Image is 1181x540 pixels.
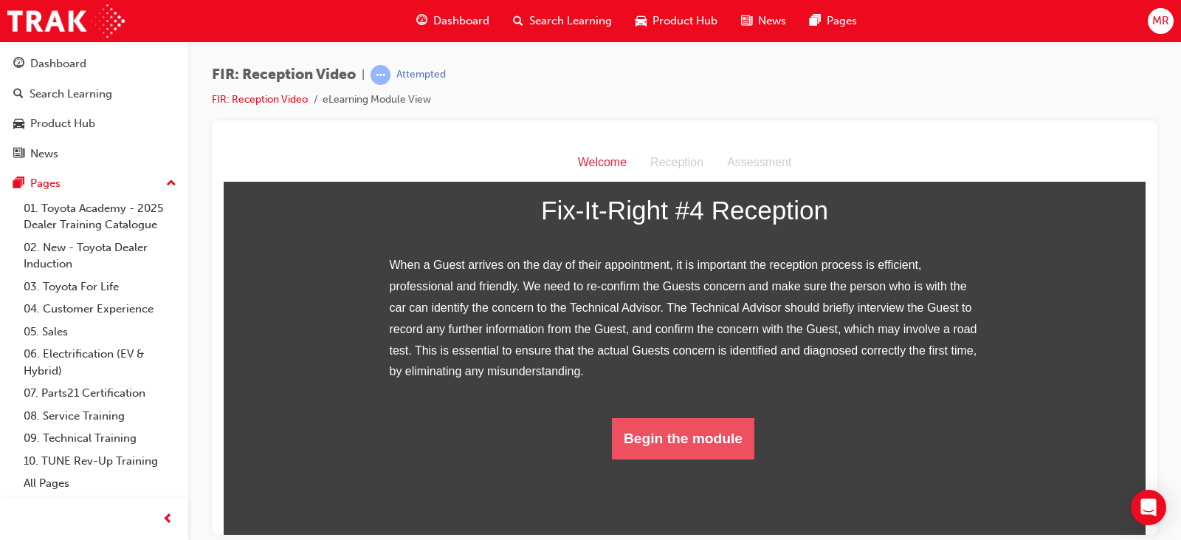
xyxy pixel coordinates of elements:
a: news-iconNews [729,6,798,36]
div: Welcome [342,8,415,30]
a: Search Learning [6,81,182,108]
a: Product Hub [6,110,182,137]
a: 01. Toyota Academy - 2025 Dealer Training Catalogue [18,197,182,236]
span: Pages [827,13,857,30]
a: guage-iconDashboard [404,6,501,36]
a: search-iconSearch Learning [501,6,624,36]
span: | [362,66,365,83]
span: car-icon [13,117,24,131]
div: Assessment [492,8,579,30]
div: News [30,146,58,163]
span: Dashboard [433,13,489,30]
a: pages-iconPages [798,6,869,36]
span: pages-icon [810,12,821,30]
div: Open Intercom Messenger [1131,490,1166,525]
a: 02. New - Toyota Dealer Induction [18,236,182,276]
a: Dashboard [6,50,182,78]
div: Search Learning [30,86,112,103]
span: news-icon [741,12,752,30]
div: Dashboard [30,55,86,72]
a: 06. Electrification (EV & Hybrid) [18,343,182,382]
span: FIR: Reception Video [212,66,356,83]
span: guage-icon [13,58,24,71]
a: 08. Service Training [18,405,182,428]
p: When a Guest arrives on the day of their appointment, it is important the reception process is ef... [166,111,757,239]
span: MR [1152,13,1169,30]
a: 05. Sales [18,321,182,344]
button: Pages [6,170,182,197]
h1: Fix-It-Right #4 Reception [166,45,757,88]
a: 07. Parts21 Certification [18,382,182,405]
img: Trak [7,4,125,38]
button: MR [1148,8,1174,34]
span: guage-icon [416,12,427,30]
span: news-icon [13,148,24,161]
button: DashboardSearch LearningProduct HubNews [6,47,182,170]
a: 09. Technical Training [18,427,182,450]
a: 10. TUNE Rev-Up Training [18,450,182,473]
button: Begin the module [388,274,531,315]
a: car-iconProduct Hub [624,6,729,36]
span: up-icon [166,174,176,194]
a: FIR: Reception Video [212,93,308,106]
span: search-icon [513,12,523,30]
span: Search Learning [529,13,612,30]
span: prev-icon [162,510,173,529]
div: Reception [415,8,492,30]
span: Product Hub [653,13,717,30]
span: learningRecordVerb_ATTEMPT-icon [371,65,390,85]
span: pages-icon [13,177,24,191]
span: search-icon [13,88,24,101]
a: 03. Toyota For Life [18,276,182,298]
div: Pages [30,175,61,192]
div: Attempted [396,68,446,82]
a: All Pages [18,472,182,495]
a: News [6,140,182,168]
span: car-icon [636,12,647,30]
div: Product Hub [30,115,95,132]
span: News [758,13,786,30]
li: eLearning Module View [323,92,431,109]
a: 04. Customer Experience [18,298,182,321]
